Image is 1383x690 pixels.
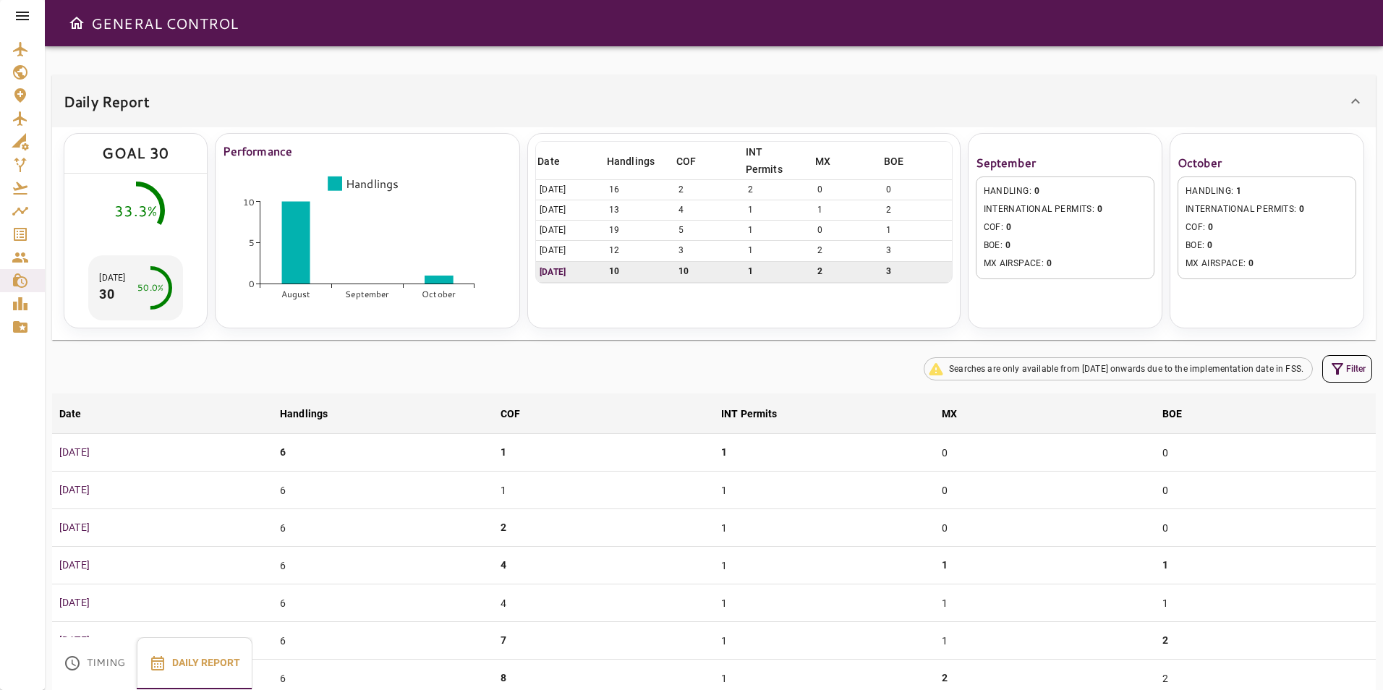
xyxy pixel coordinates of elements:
span: 0 [1248,258,1254,268]
span: Handlings [607,153,673,170]
td: 6 [273,547,493,584]
div: GOAL 30 [102,141,169,165]
td: 1 [814,200,882,221]
p: [DATE] [59,445,265,460]
span: MX AIRSPACE : [1186,257,1348,271]
td: 1 [744,241,814,261]
td: 0 [1155,472,1376,509]
span: 0 [1299,204,1304,214]
td: 1 [493,472,714,509]
span: BOE [1162,405,1201,422]
div: basic tabs example [52,637,252,689]
td: 1 [882,221,952,241]
span: Date [59,405,101,422]
span: COF : [1186,221,1348,235]
span: INTERNATIONAL PERMITS : [1186,203,1348,217]
td: 1 [935,584,1155,622]
p: [DATE] [59,558,265,573]
button: Filter [1322,355,1372,383]
span: Date [537,153,579,170]
td: 0 [935,509,1155,547]
p: 7 [501,633,506,648]
div: BOE [884,153,903,170]
div: MX [815,153,830,170]
td: 0 [814,180,882,200]
td: 6 [273,622,493,660]
p: [DATE] [99,271,125,284]
div: INT Permits [746,143,793,178]
td: 0 [882,180,952,200]
span: 0 [1208,222,1213,232]
tspan: 0 [249,278,255,290]
div: COF [676,153,696,170]
td: 0 [1155,434,1376,472]
p: [DATE] [59,633,265,648]
span: BOE [884,153,922,170]
p: [DATE] [59,482,265,498]
td: 1 [935,622,1155,660]
td: 3 [882,241,952,261]
span: HANDLING : [984,184,1146,199]
div: Handlings [280,405,328,422]
td: 1 [714,547,935,584]
td: 1 [744,221,814,241]
p: 6 [280,445,286,460]
span: MX AIRSPACE : [984,257,1146,271]
td: 6 [273,584,493,622]
td: 1 [714,472,935,509]
div: 33.3% [114,200,157,221]
button: Open drawer [62,9,91,38]
span: Handlings [280,405,346,422]
p: 1 [942,558,948,573]
button: Daily Report [137,637,252,689]
td: 2 [744,180,814,200]
td: 1 [744,200,814,221]
td: 1 [744,261,814,282]
span: 0 [1006,222,1011,232]
span: COF [501,405,539,422]
span: BOE : [1186,239,1348,253]
td: [DATE] [536,241,605,261]
div: MX [942,405,957,422]
td: 1 [714,622,935,660]
span: MX [815,153,849,170]
p: 1 [501,445,506,460]
h6: September [976,153,1154,173]
td: 0 [935,472,1155,509]
tspan: 5 [249,237,255,249]
td: [DATE] [536,180,605,200]
td: [DATE] [536,200,605,221]
span: 0 [1047,258,1052,268]
div: Date [59,405,82,422]
div: BOE [1162,405,1182,422]
span: HANDLING : [1186,184,1348,199]
span: 0 [1207,240,1212,250]
td: 1 [714,584,935,622]
td: 1 [714,509,935,547]
td: 6 [273,472,493,509]
h6: GENERAL CONTROL [91,12,238,35]
span: 1 [1236,186,1241,196]
tspan: August [281,289,311,301]
div: Handlings [607,153,655,170]
td: 4 [493,584,714,622]
p: [DATE] [59,595,265,610]
p: 2 [1162,633,1168,648]
span: COF : [984,221,1146,235]
span: 0 [1005,240,1010,250]
div: Daily Report [52,75,1376,127]
p: [DATE] [59,520,265,535]
span: INTERNATIONAL PERMITS : [984,203,1146,217]
td: 0 [1155,509,1376,547]
td: 16 [605,180,675,200]
span: MX [942,405,976,422]
td: 3 [882,261,952,282]
h6: Daily Report [64,90,150,113]
td: 5 [675,221,744,241]
span: 0 [1097,204,1102,214]
td: 4 [675,200,744,221]
td: 2 [814,241,882,261]
td: 3 [675,241,744,261]
div: Date [537,153,560,170]
span: INT Permits [746,143,812,178]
